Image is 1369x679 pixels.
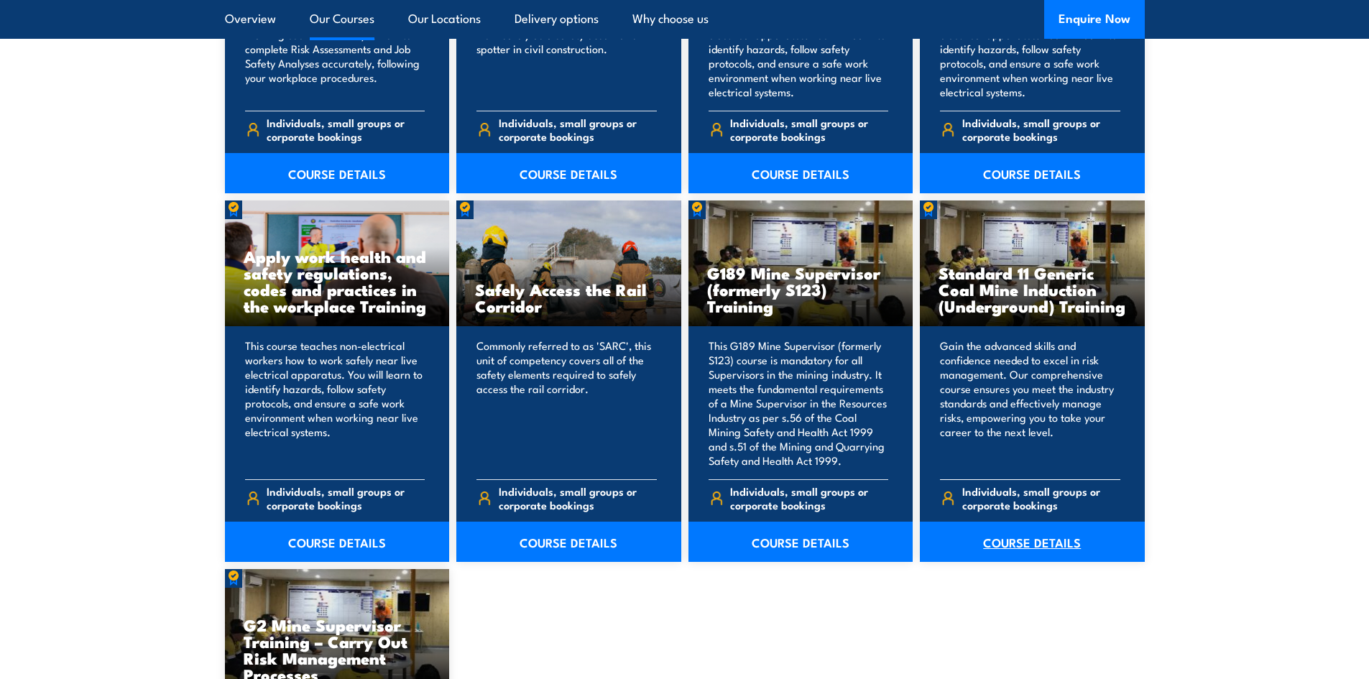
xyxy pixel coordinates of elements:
[267,116,425,143] span: Individuals, small groups or corporate bookings
[244,248,431,314] h3: Apply work health and safety regulations, codes and practices in the workplace Training
[920,153,1145,193] a: COURSE DETAILS
[688,153,913,193] a: COURSE DETAILS
[962,116,1120,143] span: Individuals, small groups or corporate bookings
[730,116,888,143] span: Individuals, small groups or corporate bookings
[475,281,663,314] h3: Safely Access the Rail Corridor
[456,153,681,193] a: COURSE DETAILS
[456,522,681,562] a: COURSE DETAILS
[940,338,1120,468] p: Gain the advanced skills and confidence needed to excel in risk management. Our comprehensive cou...
[267,484,425,512] span: Individuals, small groups or corporate bookings
[730,484,888,512] span: Individuals, small groups or corporate bookings
[962,484,1120,512] span: Individuals, small groups or corporate bookings
[709,338,889,468] p: This G189 Mine Supervisor (formerly S123) course is mandatory for all Supervisors in the mining i...
[225,522,450,562] a: COURSE DETAILS
[707,264,895,314] h3: G189 Mine Supervisor (formerly S123) Training
[499,484,657,512] span: Individuals, small groups or corporate bookings
[688,522,913,562] a: COURSE DETAILS
[225,153,450,193] a: COURSE DETAILS
[920,522,1145,562] a: COURSE DETAILS
[499,116,657,143] span: Individuals, small groups or corporate bookings
[476,338,657,468] p: Commonly referred to as 'SARC', this unit of competency covers all of the safety elements require...
[939,264,1126,314] h3: Standard 11 Generic Coal Mine Induction (Underground) Training
[245,338,425,468] p: This course teaches non-electrical workers how to work safely near live electrical apparatus. You...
